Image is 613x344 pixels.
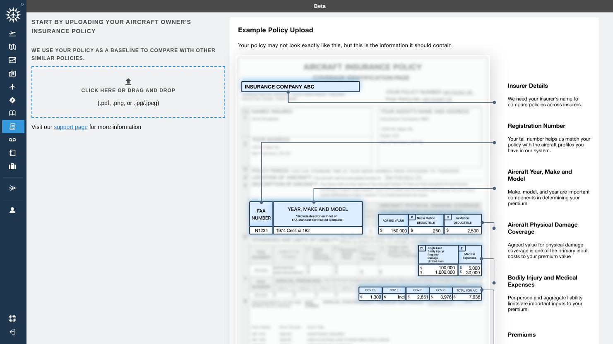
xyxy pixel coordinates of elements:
[98,99,159,107] p: (.pdf, .png, or .jpg/.jpeg)
[31,47,224,62] h6: We use your policy as a baseline to compare with other similar policies.
[82,87,175,95] h6: Click here or drag and drop
[54,124,88,130] a: support page
[31,17,224,36] h6: Start by uploading your aircraft owner's insurance policy
[31,123,224,131] p: Visit our for more information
